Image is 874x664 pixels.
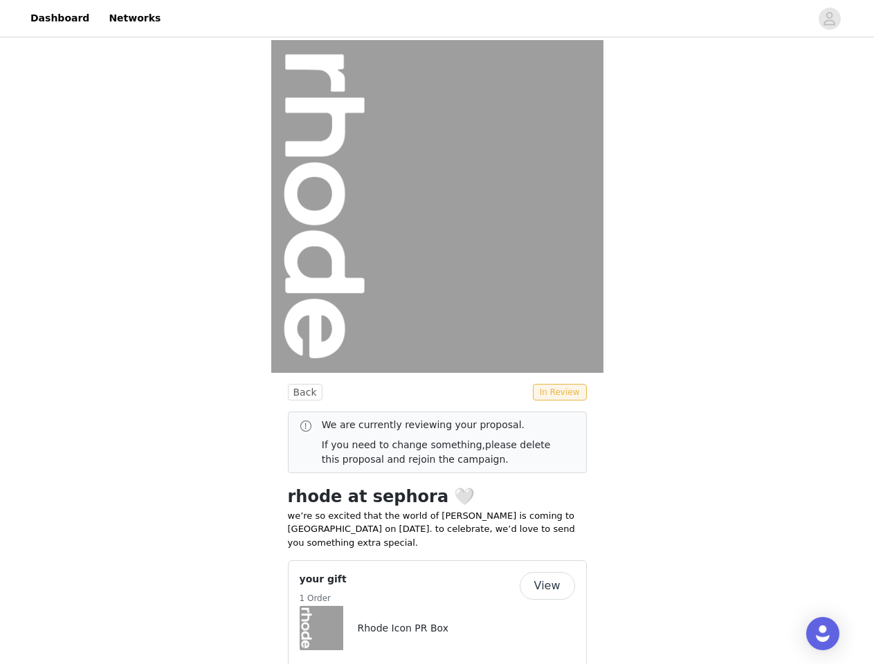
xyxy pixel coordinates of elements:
h4: Rhode Icon PR Box [358,621,448,636]
img: Rhode Icon PR Box [300,606,344,650]
a: Networks [100,3,169,34]
div: avatar [823,8,836,30]
h1: rhode at sephora 🤍 [288,484,587,509]
span: In Review [533,384,587,400]
a: Dashboard [22,3,98,34]
h4: your gift [300,572,347,587]
h5: 1 Order [300,592,347,605]
button: Back [288,384,322,400]
p: If you need to change something, [322,438,564,467]
p: We are currently reviewing your proposal. [322,418,564,432]
a: please delete this proposal and rejoin the campaign. [322,439,551,465]
p: we’re so excited that the world of [PERSON_NAME] is coming to [GEOGRAPHIC_DATA] on [DATE]. to cel... [288,509,587,550]
button: View [520,572,575,600]
div: Open Intercom Messenger [806,617,839,650]
img: campaign image [271,40,603,373]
